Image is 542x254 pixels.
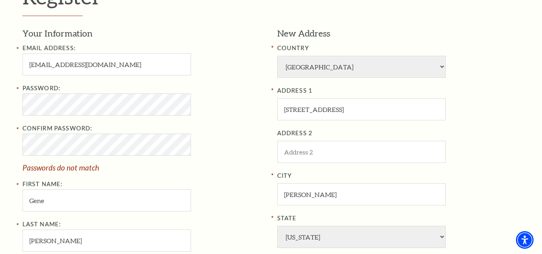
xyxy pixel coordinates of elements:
[22,221,61,228] label: Last Name:
[277,98,446,120] input: ADDRESS 1
[22,45,76,51] label: Email Address:
[277,27,520,40] h3: New Address
[277,183,446,205] input: City
[277,86,520,96] label: ADDRESS 1
[277,213,520,224] label: State
[277,43,520,53] label: COUNTRY
[277,141,446,163] input: ADDRESS 2
[22,53,191,75] input: Email Address:
[277,128,520,138] label: ADDRESS 2
[22,181,63,187] label: First Name:
[22,85,61,91] label: Password:
[22,27,265,40] h3: Your Information
[22,163,99,172] span: Passwords do not match
[277,171,520,181] label: City
[22,125,93,132] label: Confirm Password:
[516,231,534,249] div: Accessibility Menu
